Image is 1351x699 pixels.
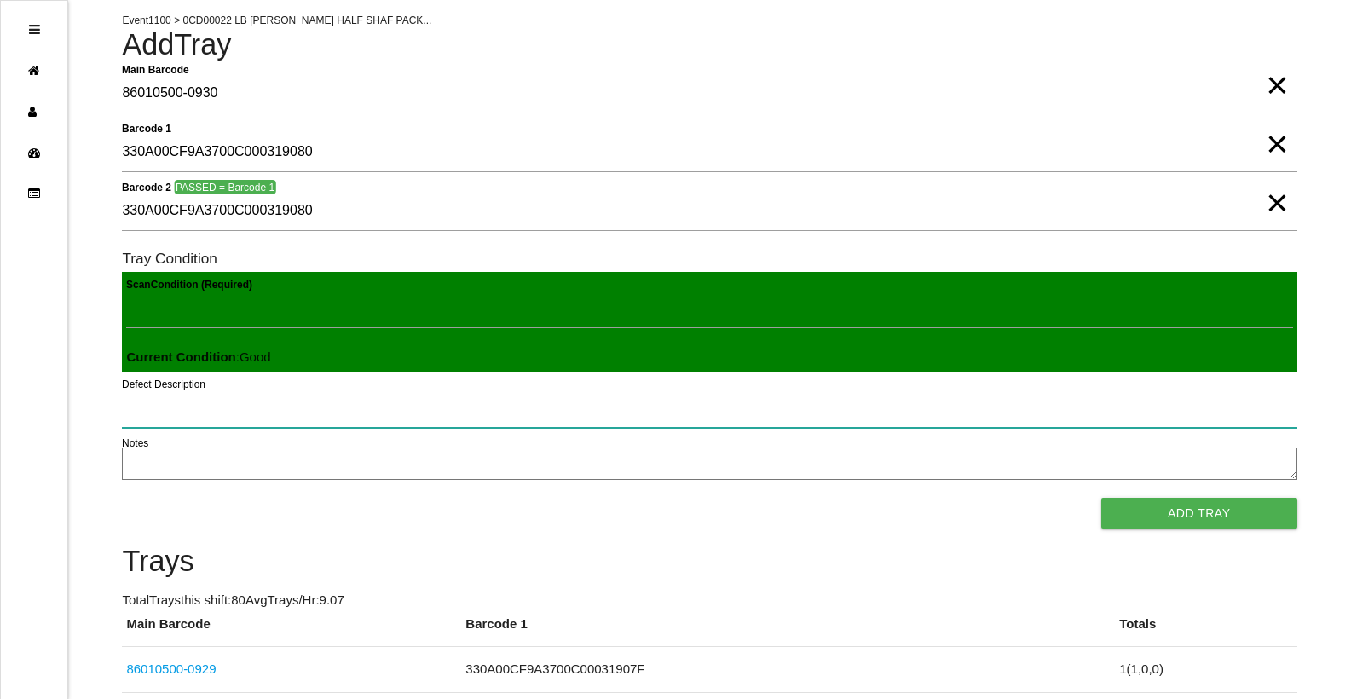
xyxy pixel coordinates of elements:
td: 330A00CF9A3700C00031907F [461,647,1115,693]
button: Add Tray [1101,498,1297,529]
th: Totals [1115,615,1296,647]
a: 86010500-0929 [126,661,216,676]
span: : Good [126,349,270,364]
h6: Tray Condition [122,251,1296,267]
h4: Trays [122,546,1296,578]
span: Clear Input [1266,110,1288,144]
th: Main Barcode [122,615,461,647]
h4: Add Tray [122,29,1296,61]
span: Clear Input [1266,51,1288,85]
b: Current Condition [126,349,235,364]
span: Clear Input [1266,169,1288,203]
b: Barcode 1 [122,122,171,134]
label: Notes [122,436,148,451]
label: Defect Description [122,377,205,392]
td: 1 ( 1 , 0 , 0 ) [1115,647,1296,693]
th: Barcode 1 [461,615,1115,647]
div: Open [29,9,40,50]
p: Total Trays this shift: 80 Avg Trays /Hr: 9.07 [122,591,1296,610]
span: PASSED = Barcode 1 [175,180,276,194]
span: Event 1100 > 0CD00022 LB [PERSON_NAME] HALF SHAF PACK... [122,14,431,26]
b: Scan Condition (Required) [126,279,252,291]
b: Main Barcode [122,63,189,75]
input: Required [122,74,1296,113]
b: Barcode 2 [122,181,171,193]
